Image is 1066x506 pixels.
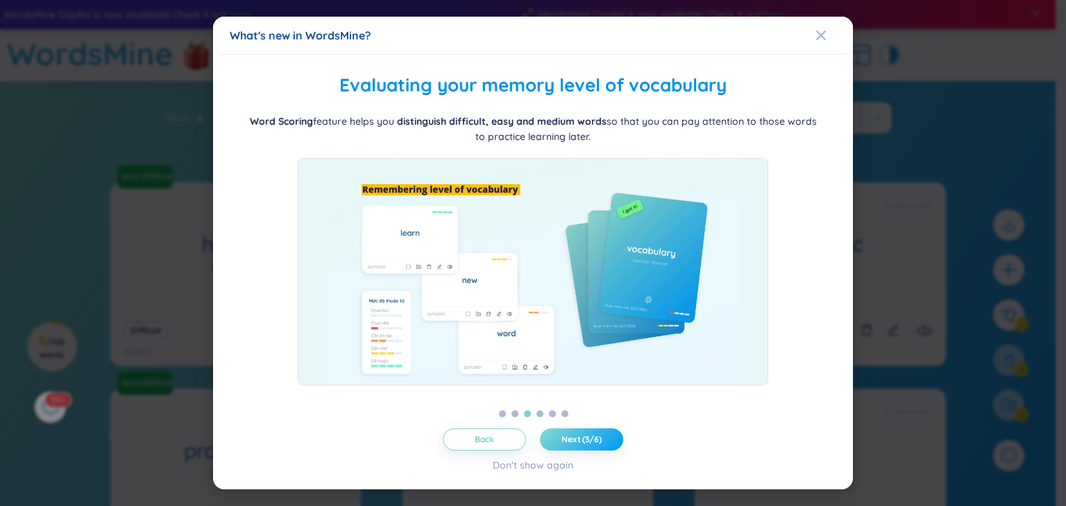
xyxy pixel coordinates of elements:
b: Word Scoring [250,115,313,128]
div: Don't show again [493,457,573,473]
button: 4 [536,410,543,417]
button: Close [815,17,853,54]
b: distinguish difficult, easy and medium words [397,115,607,128]
button: 2 [511,410,518,417]
button: 3 [524,410,531,417]
button: 1 [499,410,506,417]
button: 6 [561,410,568,417]
button: 5 [549,410,556,417]
h2: Evaluating your memory level of vocabulary [230,71,836,100]
span: Next (3/6) [561,434,602,445]
span: feature helps you so that you can pay attention to those words to practice learning later. [250,115,817,143]
span: Back [475,434,495,445]
button: Next (3/6) [540,428,623,451]
button: Back [443,428,526,451]
div: What's new in WordsMine? [230,28,836,43]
